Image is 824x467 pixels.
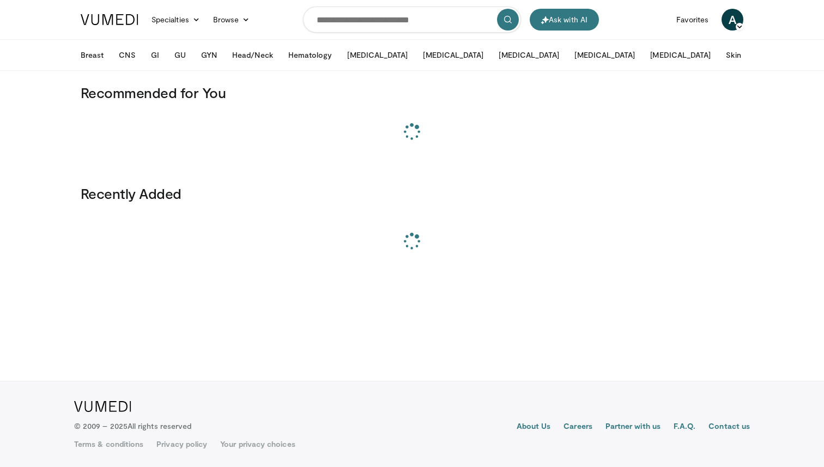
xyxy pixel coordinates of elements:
[517,421,551,434] a: About Us
[303,7,521,33] input: Search topics, interventions
[708,421,750,434] a: Contact us
[128,421,191,430] span: All rights reserved
[416,44,490,66] button: [MEDICAL_DATA]
[644,44,717,66] button: [MEDICAL_DATA]
[568,44,641,66] button: [MEDICAL_DATA]
[145,9,207,31] a: Specialties
[74,401,131,412] img: VuMedi Logo
[195,44,223,66] button: GYN
[722,9,743,31] a: A
[112,44,142,66] button: CNS
[81,84,743,101] h3: Recommended for You
[156,439,207,450] a: Privacy policy
[74,44,110,66] button: Breast
[74,439,143,450] a: Terms & conditions
[144,44,166,66] button: GI
[605,421,661,434] a: Partner with us
[719,44,747,66] button: Skin
[207,9,257,31] a: Browse
[226,44,280,66] button: Head/Neck
[674,421,695,434] a: F.A.Q.
[530,9,599,31] button: Ask with AI
[492,44,566,66] button: [MEDICAL_DATA]
[168,44,192,66] button: GU
[282,44,339,66] button: Hematology
[341,44,414,66] button: [MEDICAL_DATA]
[81,185,743,202] h3: Recently Added
[81,14,138,25] img: VuMedi Logo
[220,439,295,450] a: Your privacy choices
[74,421,191,432] p: © 2009 – 2025
[564,421,592,434] a: Careers
[670,9,715,31] a: Favorites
